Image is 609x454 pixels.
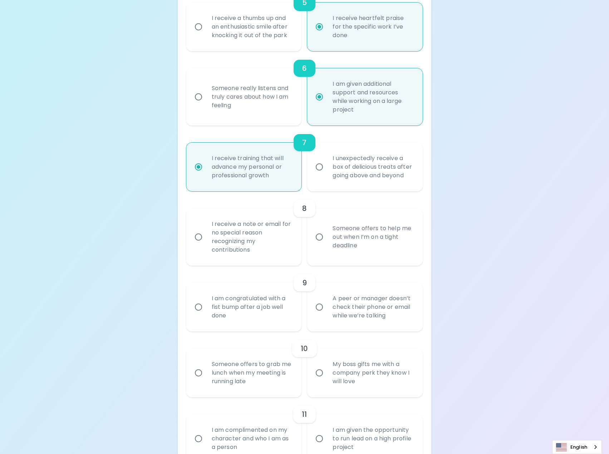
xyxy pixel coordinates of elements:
[206,145,298,188] div: I receive training that will advance my personal or professional growth
[206,75,298,118] div: Someone really listens and truly cares about how I am feeling
[552,440,601,454] a: English
[186,266,423,331] div: choice-group-check
[327,216,419,258] div: Someone offers to help me out when I’m on a tight deadline
[327,145,419,188] div: I unexpectedly receive a box of delicious treats after going above and beyond
[302,277,307,288] h6: 9
[327,71,419,123] div: I am given additional support and resources while working on a large project
[327,351,419,394] div: My boss gifts me with a company perk they know I will love
[552,440,602,454] div: Language
[302,63,307,74] h6: 6
[206,286,298,329] div: I am congratulated with a fist bump after a job well done
[327,286,419,329] div: A peer or manager doesn’t check their phone or email while we’re talking
[186,125,423,191] div: choice-group-check
[302,203,307,214] h6: 8
[206,351,298,394] div: Someone offers to grab me lunch when my meeting is running late
[206,5,298,48] div: I receive a thumbs up and an enthusiastic smile after knocking it out of the park
[301,343,308,354] h6: 10
[552,440,602,454] aside: Language selected: English
[186,331,423,397] div: choice-group-check
[302,409,307,420] h6: 11
[206,211,298,263] div: I receive a note or email for no special reason recognizing my contributions
[186,51,423,125] div: choice-group-check
[302,137,306,148] h6: 7
[327,5,419,48] div: I receive heartfelt praise for the specific work I’ve done
[186,191,423,266] div: choice-group-check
